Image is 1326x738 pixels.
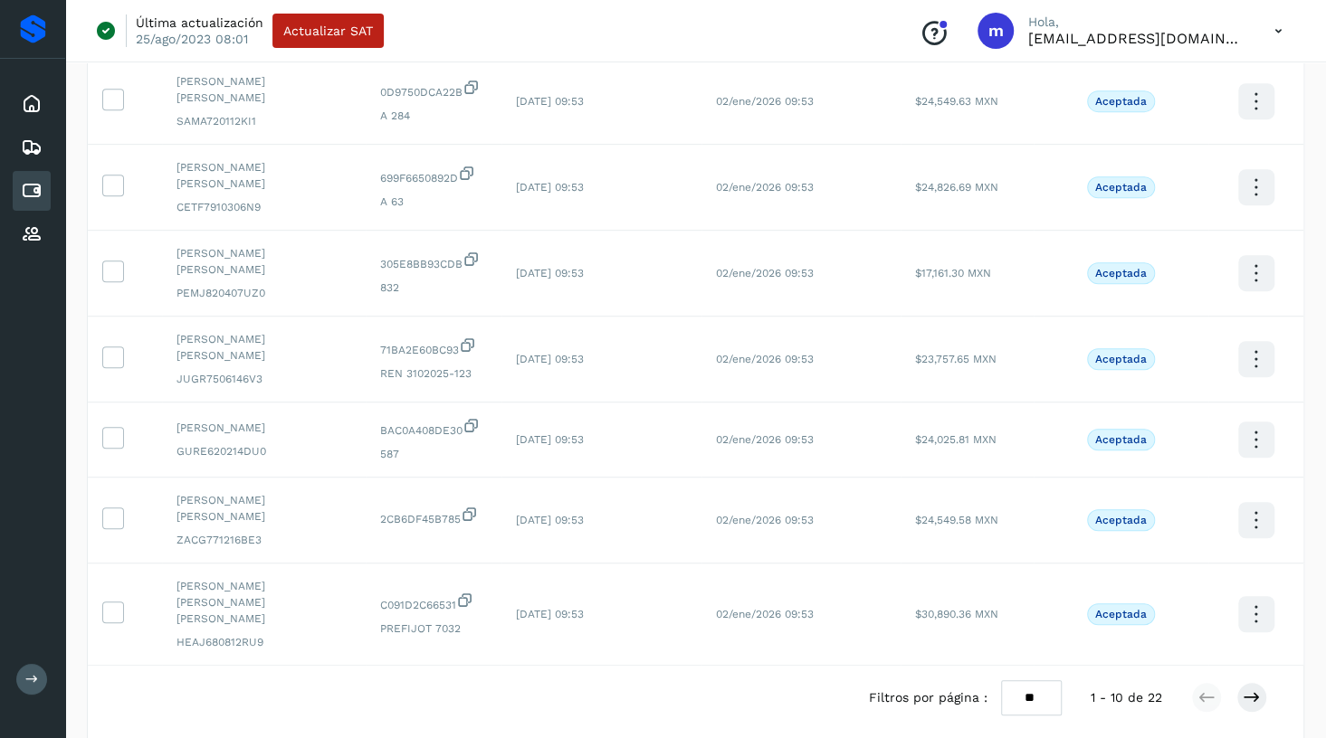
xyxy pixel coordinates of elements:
[136,14,263,31] p: Última actualización
[516,353,584,365] span: [DATE] 09:53
[915,353,997,365] span: $23,757.65 MXN
[1095,514,1147,526] p: Aceptada
[716,95,814,108] span: 02/ene/2026 09:53
[176,443,351,459] span: GURE620214DU0
[176,578,351,627] span: [PERSON_NAME] [PERSON_NAME] [PERSON_NAME]
[516,181,584,194] span: [DATE] 09:53
[516,514,584,526] span: [DATE] 09:53
[380,194,487,210] span: A 63
[176,371,351,387] span: JUGR7506146V3
[716,181,814,194] span: 02/ene/2026 09:53
[1095,267,1147,279] p: Aceptada
[176,285,351,301] span: PEMJ820407UZ0
[13,128,51,167] div: Embarques
[13,214,51,254] div: Proveedores
[516,95,584,108] span: [DATE] 09:53
[176,199,351,215] span: CETF7910306N9
[380,620,487,637] span: PREFIJOT 7032
[1028,14,1245,30] p: Hola,
[380,591,487,613] span: C091D2C66531
[1095,608,1147,620] p: Aceptada
[136,31,248,47] p: 25/ago/2023 08:01
[380,417,487,439] span: BAC0A408DE30
[13,171,51,211] div: Cuentas por pagar
[1095,353,1147,365] p: Aceptada
[915,433,997,446] span: $24,025.81 MXN
[1095,433,1147,446] p: Aceptada
[516,608,584,620] span: [DATE] 09:53
[176,331,351,364] span: [PERSON_NAME] [PERSON_NAME]
[380,336,487,358] span: 71BA2E60BC93
[176,73,351,106] span: [PERSON_NAME] [PERSON_NAME]
[915,267,991,279] span: $17,161.30 MXN
[716,433,814,446] span: 02/ene/2026 09:53
[380,79,487,100] span: 0D9750DCA22B
[380,251,487,272] span: 305E8BB93CDB
[380,279,487,296] span: 832
[1095,181,1147,194] p: Aceptada
[1091,688,1162,707] span: 1 - 10 de 22
[176,113,351,129] span: SAMA720112KI1
[915,181,998,194] span: $24,826.69 MXN
[868,688,987,707] span: Filtros por página :
[380,506,487,527] span: 2CB6DF45B785
[13,84,51,124] div: Inicio
[716,514,814,526] span: 02/ene/2026 09:53
[272,14,384,48] button: Actualizar SAT
[915,514,998,526] span: $24,549.58 MXN
[380,365,487,382] span: REN 3102025-123
[516,267,584,279] span: [DATE] 09:53
[176,634,351,650] span: HEAJ680812RU9
[915,95,998,108] span: $24,549.63 MXN
[176,492,351,525] span: [PERSON_NAME] [PERSON_NAME]
[716,608,814,620] span: 02/ene/2026 09:53
[176,420,351,436] span: [PERSON_NAME]
[380,165,487,186] span: 699F6650892D
[716,267,814,279] span: 02/ene/2026 09:53
[1028,30,1245,47] p: macosta@avetransportes.com
[716,353,814,365] span: 02/ene/2026 09:53
[915,608,998,620] span: $30,890.36 MXN
[380,446,487,462] span: 587
[283,24,373,37] span: Actualizar SAT
[176,245,351,278] span: [PERSON_NAME] [PERSON_NAME]
[516,433,584,446] span: [DATE] 09:53
[176,159,351,192] span: [PERSON_NAME] [PERSON_NAME]
[380,108,487,124] span: A 284
[176,532,351,548] span: ZACG771216BE3
[1095,95,1147,108] p: Aceptada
